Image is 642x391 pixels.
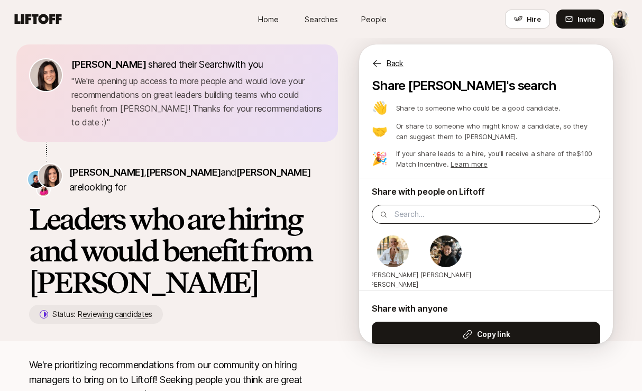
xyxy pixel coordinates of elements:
p: If your share leads to a hire, you'll receive a share of the $100 Match Incentive. [396,148,600,169]
img: Alison Ryu [611,10,629,28]
span: [PERSON_NAME] [236,167,311,178]
div: Samantha Ryu [425,234,467,281]
p: 👋 [372,102,388,114]
p: Share [PERSON_NAME]'s search [372,78,600,93]
p: Status: [52,308,152,321]
button: Invite [556,10,604,29]
span: Hire [527,14,541,24]
span: [PERSON_NAME] [71,59,146,70]
span: Reviewing candidates [78,310,152,319]
button: Alison Ryu [610,10,629,29]
img: Samantha Ryu [430,235,462,267]
button: Hire [505,10,550,29]
img: Emma Frane [37,183,50,196]
p: 🎉 [372,152,388,165]
span: Invite [577,14,595,24]
p: Or share to someone who might know a candidate, so they can suggest them to [PERSON_NAME] . [396,121,600,142]
img: Janelle Bradley [28,171,45,188]
span: [PERSON_NAME] [69,167,144,178]
p: Share to someone who could be a good candidate. [396,103,561,113]
p: [PERSON_NAME] [421,270,471,280]
span: People [361,14,387,25]
strong: Copy link [477,328,510,341]
span: , [144,167,221,178]
span: Searches [305,14,338,25]
img: Amanda Cross Gerber [377,235,409,267]
p: " We're opening up access to more people and would love your recommendations on great leaders bui... [71,74,325,129]
img: Eleanor Morgan [39,164,62,187]
p: shared their Search [71,57,268,72]
p: [PERSON_NAME] [PERSON_NAME] [368,270,418,289]
input: Search... [395,208,593,221]
p: Share with people on Liftoff [372,185,600,198]
a: Searches [295,10,347,29]
p: are looking for [69,165,325,195]
div: Amanda Cross Gerber [372,234,414,290]
a: Learn more [451,160,487,168]
p: 🤝 [372,125,388,138]
span: Home [258,14,279,25]
p: Share with anyone [372,302,600,315]
span: [PERSON_NAME] [146,167,221,178]
p: Back [387,57,403,70]
button: Copy link [372,322,600,347]
img: 71d7b91d_d7cb_43b4_a7ea_a9b2f2cc6e03.jpg [30,59,62,91]
span: with you [227,59,263,70]
span: and [221,167,310,178]
a: Home [242,10,295,29]
h1: Leaders who are hiring and would benefit from [PERSON_NAME] [29,203,325,298]
a: People [347,10,400,29]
